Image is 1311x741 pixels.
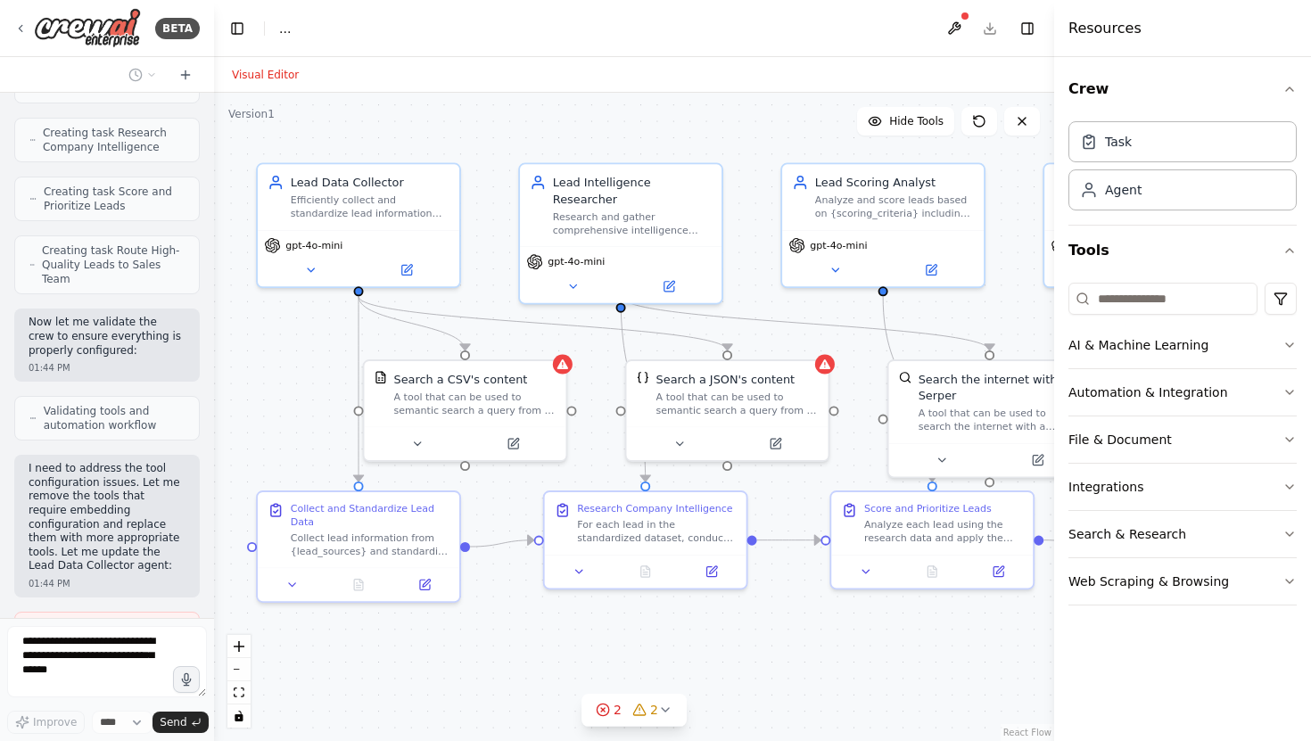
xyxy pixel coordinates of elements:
[394,371,528,387] div: Search a CSV's content
[291,174,449,190] div: Lead Data Collector
[121,64,164,86] button: Switch to previous chat
[889,114,944,128] span: Hide Tools
[44,404,185,432] span: Validating tools and automation workflow
[919,407,1081,432] div: A tool that can be used to search the internet with a search_query. Supports different search typ...
[279,20,291,37] nav: breadcrumb
[227,635,251,658] button: zoom in
[228,107,275,121] div: Version 1
[757,531,821,548] g: Edge from ffe3092b-459f-4136-9848-7555ac47c8b0 to 8bd83bc0-cf85-424e-8395-09efe0b67d9b
[1043,531,1108,555] g: Edge from 8bd83bc0-cf85-424e-8395-09efe0b67d9b to 9f4768c3-bfa0-46f3-9c05-b61ead551d95
[1068,64,1297,114] button: Crew
[991,450,1084,470] button: Open in side panel
[650,701,658,719] span: 2
[1068,511,1297,557] button: Search & Research
[553,174,712,207] div: Lead Intelligence Researcher
[227,681,251,704] button: fit view
[683,562,739,581] button: Open in side panel
[656,391,819,416] div: A tool that can be used to semantic search a query from a JSON's content.
[611,562,680,581] button: No output available
[350,296,736,350] g: Edge from 4bc44149-a03f-4390-900c-e2c5d7e7c5b5 to 34e24443-1f03-4666-818c-c41ec7d0a09b
[155,18,200,39] div: BETA
[171,64,200,86] button: Start a new chat
[360,260,453,280] button: Open in side panel
[324,575,393,595] button: No output available
[581,694,687,727] button: 22
[815,174,974,190] div: Lead Scoring Analyst
[543,490,748,589] div: Research Company IntelligenceFor each lead in the standardized dataset, conduct comprehensive res...
[466,434,559,454] button: Open in side panel
[1068,276,1297,620] div: Tools
[625,359,830,462] div: JSONSearchToolSearch a JSON's contentA tool that can be used to semantic search a query from a JS...
[614,701,622,719] span: 2
[221,64,309,86] button: Visual Editor
[1068,369,1297,416] button: Automation & Integration
[1068,114,1297,225] div: Crew
[1068,18,1142,39] h4: Resources
[1068,558,1297,605] button: Web Scraping & Browsing
[919,371,1081,404] div: Search the internet with Serper
[899,371,912,384] img: SerperDevTool
[637,371,650,384] img: JSONSearchTool
[1003,728,1051,737] a: React Flow attribution
[291,502,449,528] div: Collect and Standardize Lead Data
[291,193,449,219] div: Efficiently collect and standardize lead information from various sources including {lead_sources...
[613,296,998,350] g: Edge from bd579b6f-4b72-431f-9f76-fc41ee02a8c9 to fcdc5e8c-372c-4cd7-a7c5-1358c13f0556
[173,666,200,693] button: Click to speak your automation idea
[33,715,77,729] span: Improve
[227,658,251,681] button: zoom out
[291,531,449,557] div: Collect lead information from {lead_sources} and standardize the data format. Extract key informa...
[1068,322,1297,368] button: AI & Machine Learning
[875,296,941,482] g: Edge from 907b62d9-a06f-4209-ae9f-9339447bf884 to 8bd83bc0-cf85-424e-8395-09efe0b67d9b
[34,8,141,48] img: Logo
[42,243,185,286] span: Creating task Route High-Quality Leads to Sales Team
[225,16,250,41] button: Hide left sidebar
[810,239,867,252] span: gpt-4o-mini
[656,371,796,387] div: Search a JSON's content
[43,126,185,154] span: Creating task Research Company Intelligence
[1068,226,1297,276] button: Tools
[887,359,1092,478] div: SerperDevToolSearch the internet with SerperA tool that can be used to search the internet with a...
[577,518,736,544] div: For each lead in the standardized dataset, conduct comprehensive research to gather company intel...
[29,361,186,375] div: 01:44 PM
[394,391,557,416] div: A tool that can be used to semantic search a query from a CSV's content.
[864,502,992,515] div: Score and Prioritize Leads
[864,518,1023,544] div: Analyze each lead using the research data and apply the scoring methodology based on {scoring_cri...
[857,107,954,136] button: Hide Tools
[397,575,453,595] button: Open in side panel
[553,210,712,236] div: Research and gather comprehensive intelligence about prospect companies from {lead_list}, includi...
[548,255,605,268] span: gpt-4o-mini
[1068,464,1297,510] button: Integrations
[363,359,568,462] div: CSVSearchToolSearch a CSV's contentA tool that can be used to semantic search a query from a CSV'...
[577,502,732,515] div: Research Company Intelligence
[29,577,186,590] div: 01:44 PM
[160,715,186,729] span: Send
[623,276,715,296] button: Open in side panel
[518,163,723,305] div: Lead Intelligence ResearcherResearch and gather comprehensive intelligence about prospect compani...
[256,490,461,603] div: Collect and Standardize Lead DataCollect lead information from {lead_sources} and standardize the...
[279,20,291,37] span: ...
[780,163,985,289] div: Lead Scoring AnalystAnalyze and score leads based on {scoring_criteria} including company size, i...
[256,163,461,289] div: Lead Data CollectorEfficiently collect and standardize lead information from various sources incl...
[815,193,974,219] div: Analyze and score leads based on {scoring_criteria} including company size, industry fit, engagem...
[374,371,387,384] img: CSVSearchTool
[729,434,821,454] button: Open in side panel
[1105,181,1142,199] div: Agent
[1015,16,1040,41] button: Hide right sidebar
[44,185,185,213] span: Creating task Score and Prioritize Leads
[970,562,1027,581] button: Open in side panel
[350,296,474,350] g: Edge from 4bc44149-a03f-4390-900c-e2c5d7e7c5b5 to b9e7cd5d-2c06-4545-b634-ad5ee09a5cb3
[885,260,977,280] button: Open in side panel
[470,531,534,555] g: Edge from ef4c78ca-98b8-49b3-a328-71af4e69087f to ffe3092b-459f-4136-9848-7555ac47c8b0
[1105,133,1132,151] div: Task
[227,635,251,728] div: React Flow controls
[829,490,1035,589] div: Score and Prioritize LeadsAnalyze each lead using the research data and apply the scoring methodo...
[285,239,342,252] span: gpt-4o-mini
[7,711,85,734] button: Improve
[153,712,208,733] button: Send
[1068,416,1297,463] button: File & Document
[227,704,251,728] button: toggle interactivity
[897,562,967,581] button: No output available
[29,462,186,573] p: I need to address the tool configuration issues. Let me remove the tools that require embedding c...
[350,296,367,482] g: Edge from 4bc44149-a03f-4390-900c-e2c5d7e7c5b5 to ef4c78ca-98b8-49b3-a328-71af4e69087f
[29,316,186,358] p: Now let me validate the crew to ensure everything is properly configured:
